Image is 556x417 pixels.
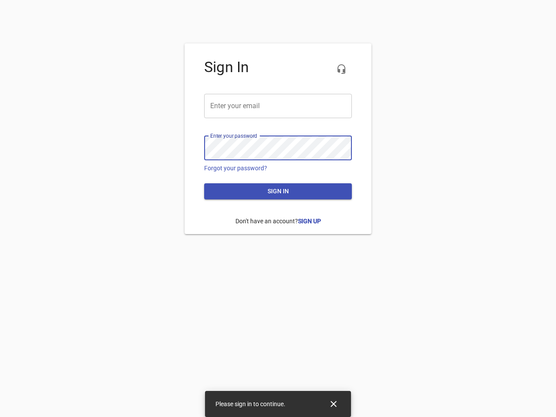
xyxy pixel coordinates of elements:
h4: Sign In [204,59,352,76]
p: Don't have an account? [204,210,352,232]
span: Sign in [211,186,345,197]
button: Sign in [204,183,352,199]
span: Please sign in to continue. [215,400,285,407]
button: Close [323,394,344,414]
iframe: Chat [366,98,549,410]
a: Forgot your password? [204,165,267,172]
a: Sign Up [298,218,321,225]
